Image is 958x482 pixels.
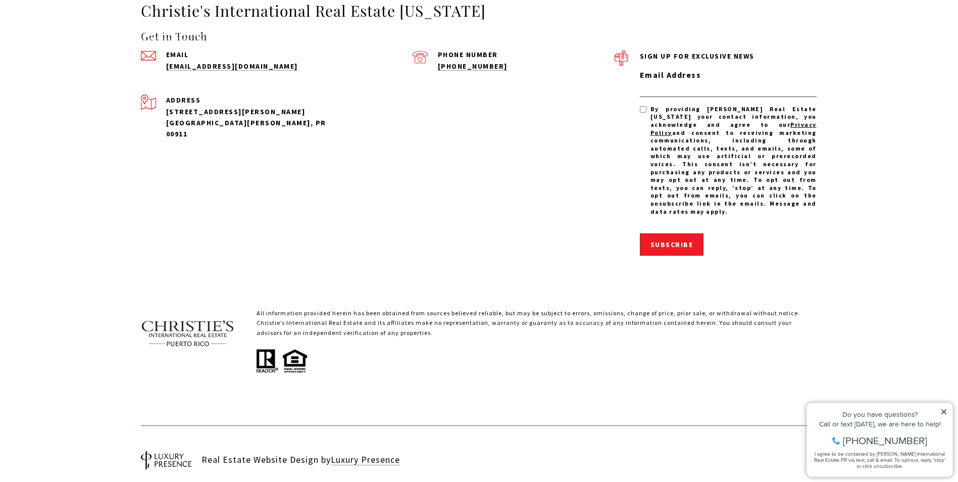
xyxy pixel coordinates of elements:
[331,454,400,465] a: Luxury Presence
[640,233,704,256] button: Subscribe
[123,25,217,51] img: Christie's International Real Estate black text logo
[166,118,326,138] span: [GEOGRAPHIC_DATA][PERSON_NAME], PR 00911
[257,308,818,347] p: All information provided herein has been obtained from sources believed reliable, but may be subj...
[650,105,817,215] span: By providing [PERSON_NAME] Real Estate [US_STATE] your contact information, you acknowledge and a...
[438,62,508,71] a: [PHONE_NUMBER]
[13,62,144,81] span: I agree to be contacted by [PERSON_NAME] International Real Estate PR via text, call & email. To ...
[650,240,693,249] span: Subscribe
[41,47,126,58] span: [PHONE_NUMBER]
[201,449,400,471] div: Real Estate Website Design by
[166,62,298,71] a: [EMAIL_ADDRESS][DOMAIN_NAME]
[650,121,817,136] a: Privacy Policy
[11,23,146,30] div: Do you have questions?
[141,308,235,359] img: Christie's International Real Estate text transparent background
[166,94,343,106] p: Address
[11,32,146,39] div: Call or text [DATE], we are here to help!
[640,69,817,82] label: Email Address
[640,106,646,113] input: By providing [PERSON_NAME] Real Estate [US_STATE] your contact information, you acknowledge and a...
[166,106,343,117] div: [STREET_ADDRESS][PERSON_NAME]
